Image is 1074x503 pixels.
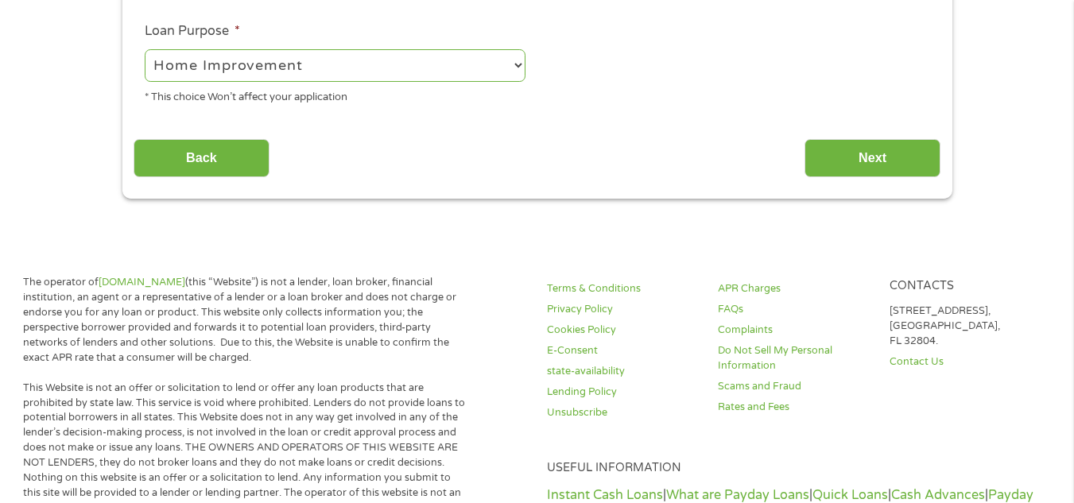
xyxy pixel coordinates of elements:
[547,364,699,379] a: state-availability
[547,323,699,338] a: Cookies Policy
[134,139,269,178] input: Back
[890,279,1041,294] h4: Contacts
[890,304,1041,349] p: [STREET_ADDRESS], [GEOGRAPHIC_DATA], FL 32804.
[891,487,985,503] a: Cash Advances
[547,487,663,503] a: Instant Cash Loans
[812,487,888,503] a: Quick Loans
[718,400,870,415] a: Rates and Fees
[547,385,699,400] a: Lending Policy
[718,302,870,317] a: FAQs
[890,354,1041,370] a: Contact Us
[547,461,1041,476] h4: Useful Information
[547,343,699,358] a: E-Consent
[718,343,870,373] a: Do Not Sell My Personal Information
[666,487,809,503] a: What are Payday Loans
[145,23,240,40] label: Loan Purpose
[547,302,699,317] a: Privacy Policy
[718,323,870,338] a: Complaints
[547,281,699,296] a: Terms & Conditions
[547,405,699,420] a: Unsubscribe
[99,276,185,288] a: [DOMAIN_NAME]
[805,139,940,178] input: Next
[718,281,870,296] a: APR Charges
[145,84,525,106] div: * This choice Won’t affect your application
[23,275,466,365] p: The operator of (this “Website”) is not a lender, loan broker, financial institution, an agent or...
[718,379,870,394] a: Scams and Fraud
